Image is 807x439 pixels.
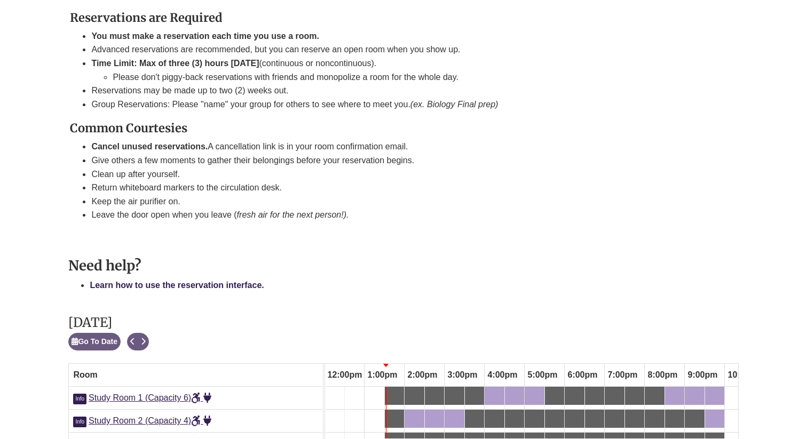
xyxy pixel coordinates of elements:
span: Info [73,417,86,427]
a: 4:00pm Thursday, October 9, 2025 - Study Room 2 - In Use [485,410,504,428]
strong: Cancel unused reservations. [91,142,208,151]
a: 9:30pm Thursday, October 9, 2025 - Study Room 2 - Available [705,410,724,428]
a: 8:30pm Thursday, October 9, 2025 - Study Room 1 - Available [665,387,684,405]
a: 7:30pm Thursday, October 9, 2025 - Study Room 1 - In Use [625,387,644,405]
li: (continuous or noncontinuous). [91,57,713,84]
li: Keep the air purifier on. [91,195,713,209]
strong: Common Courtesies [70,121,187,135]
span: 6:00pm [565,366,600,384]
span: 8:00pm [645,366,680,384]
a: 8:00pm Thursday, October 9, 2025 - Study Room 1 - In Use [645,387,664,405]
a: Study Room 1 (Capacity 6) [89,393,211,402]
a: 6:00pm Thursday, October 9, 2025 - Study Room 2 - In Use [565,410,584,428]
a: 3:00pm Thursday, October 9, 2025 - Study Room 2 - Available [445,410,464,428]
a: 2:00pm Thursday, October 9, 2025 - Study Room 1 - In Use [405,387,424,405]
strong: You must make a reservation each time you use a room. [91,31,319,41]
span: 1:00pm [365,366,400,384]
a: Learn how to use the reservation interface. [90,281,264,290]
em: (ex. Biology Final prep) [410,100,499,109]
a: 3:00pm Thursday, October 9, 2025 - Study Room 1 - In Use [445,387,464,405]
li: Advanced reservations are recommended, but you can reserve an open room when you show up. [91,43,713,57]
a: 2:30pm Thursday, October 9, 2025 - Study Room 1 - In Use [425,387,444,405]
a: 1:30pm Thursday, October 9, 2025 - Study Room 2 - In Use [385,410,404,428]
a: Click for more info about Study Room 1 (Capacity 6) [73,393,89,402]
a: 2:00pm Thursday, October 9, 2025 - Study Room 2 - Available [405,410,424,428]
a: 1:30pm Thursday, October 9, 2025 - Study Room 1 - In Use [385,387,404,405]
a: 2:30pm Thursday, October 9, 2025 - Study Room 2 - Available [425,410,444,428]
a: 7:00pm Thursday, October 9, 2025 - Study Room 2 - In Use [605,410,624,428]
a: 3:30pm Thursday, October 9, 2025 - Study Room 2 - In Use [465,410,484,428]
li: A cancellation link is in your room confirmation email. [91,140,713,154]
li: Group Reservations: Please "name" your group for others to see where to meet you. [91,98,713,111]
a: 5:00pm Thursday, October 9, 2025 - Study Room 1 - Available [525,387,544,405]
span: 2:00pm [405,366,440,384]
span: 4:00pm [485,366,520,384]
a: 4:30pm Thursday, October 9, 2025 - Study Room 1 - Available [505,387,524,405]
span: Info [73,394,86,404]
a: 5:30pm Thursday, October 9, 2025 - Study Room 2 - In Use [545,410,564,428]
a: 9:30pm Thursday, October 9, 2025 - Study Room 1 - Available [705,387,724,405]
a: 3:30pm Thursday, October 9, 2025 - Study Room 1 - In Use [465,387,484,405]
li: Reservations may be made up to two (2) weeks out. [91,84,713,98]
em: fresh air for the next person!). [237,210,349,219]
a: 8:00pm Thursday, October 9, 2025 - Study Room 2 - In Use [645,410,664,428]
li: Leave the door open when you leave ( [91,208,713,222]
strong: Time Limit: Max of three (3) hours [DATE] [91,59,259,68]
li: Give others a few moments to gather their belongings before your reservation begins. [91,154,713,167]
li: Clean up after yourself. [91,167,713,181]
a: Study Room 2 (Capacity 4) [89,416,211,425]
a: 6:30pm Thursday, October 9, 2025 - Study Room 2 - In Use [585,410,604,428]
button: Previous [127,333,138,350]
a: 6:30pm Thursday, October 9, 2025 - Study Room 1 - In Use [585,387,604,405]
span: 3:00pm [445,366,480,384]
a: 5:30pm Thursday, October 9, 2025 - Study Room 1 - In Use [545,387,564,405]
a: 7:30pm Thursday, October 9, 2025 - Study Room 2 - In Use [625,410,644,428]
span: 5:00pm [525,366,560,384]
button: Next [138,333,149,350]
a: 4:30pm Thursday, October 9, 2025 - Study Room 2 - In Use [505,410,524,428]
a: 6:00pm Thursday, October 9, 2025 - Study Room 1 - In Use [565,387,584,405]
a: 9:00pm Thursday, October 9, 2025 - Study Room 1 - Available [685,387,705,405]
strong: Need help? [68,257,141,274]
span: 12:00pm [325,366,365,384]
h2: [DATE] [68,316,149,330]
span: 10:00pm [725,366,765,384]
li: Please don't piggy-back reservations with friends and monopolize a room for the whole day. [113,70,713,84]
span: Room [73,370,97,379]
button: Go To Date [68,333,121,350]
li: Return whiteboard markers to the circulation desk. [91,181,713,195]
a: 7:00pm Thursday, October 9, 2025 - Study Room 1 - In Use [605,387,624,405]
strong: Reservations are Required [70,10,223,25]
span: 9:00pm [685,366,720,384]
a: 8:30pm Thursday, October 9, 2025 - Study Room 2 - In Use [665,410,684,428]
a: 5:00pm Thursday, October 9, 2025 - Study Room 2 - In Use [525,410,544,428]
span: 7:00pm [605,366,640,384]
a: 4:00pm Thursday, October 9, 2025 - Study Room 1 - Available [485,387,504,405]
a: 9:00pm Thursday, October 9, 2025 - Study Room 2 - In Use [685,410,705,428]
a: Click for more info about Study Room 2 (Capacity 4) [73,416,89,425]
